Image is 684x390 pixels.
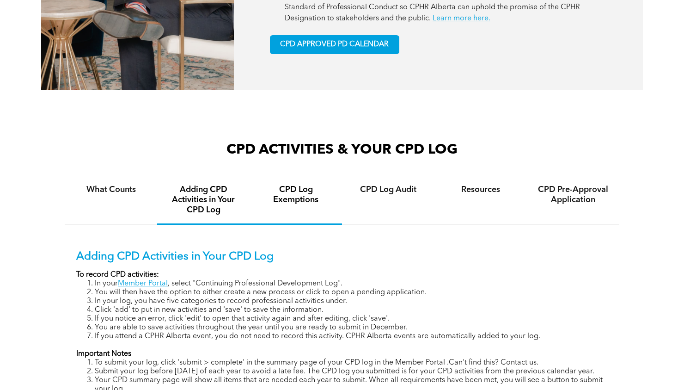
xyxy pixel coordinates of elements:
li: If you attend a CPHR Alberta event, you do not need to record this activity. CPHR Alberta events ... [95,332,608,341]
h4: Adding CPD Activities in Your CPD Log [165,185,241,215]
li: In your log, you have five categories to record professional activities under. [95,297,608,306]
span: CPD ACTIVITIES & YOUR CPD LOG [226,143,458,157]
li: Submit your log before [DATE] of each year to avoid a late fee. The CPD log you submitted is for ... [95,367,608,376]
li: In your , select "Continuing Professional Development Log". [95,279,608,288]
li: You are able to save activities throughout the year until you are ready to submit in December. [95,323,608,332]
span: CPD APPROVED PD CALENDAR [280,40,389,49]
a: Member Portal [118,280,168,287]
h4: CPD Log Audit [350,185,426,195]
li: You will then have the option to either create a new process or click to open a pending application. [95,288,608,297]
h4: CPD Pre-Approval Application [535,185,611,205]
a: Learn more here. [433,15,490,22]
h4: What Counts [73,185,149,195]
a: CPD APPROVED PD CALENDAR [270,35,399,54]
h4: CPD Log Exemptions [258,185,334,205]
li: Click 'add' to put in new activities and 'save' to save the information. [95,306,608,315]
p: Adding CPD Activities in Your CPD Log [76,250,608,264]
strong: Important Notes [76,350,131,358]
li: To submit your log, click 'submit > complete' in the summary page of your CPD log in the Member P... [95,359,608,367]
h4: Resources [443,185,519,195]
strong: To record CPD activities: [76,271,159,279]
li: If you notice an error, click 'edit' to open that activity again and after editing, click 'save'. [95,315,608,323]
